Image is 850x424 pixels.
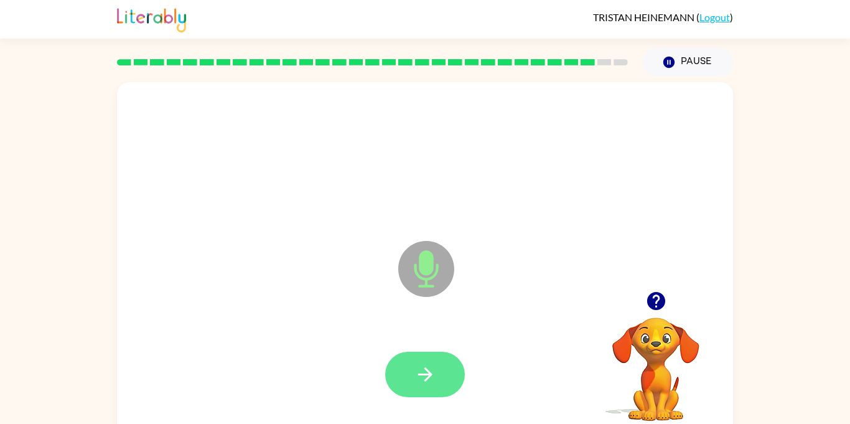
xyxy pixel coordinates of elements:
div: ( ) [593,11,733,23]
a: Logout [699,11,730,23]
span: TRISTAN HEINEMANN [593,11,696,23]
video: Your browser must support playing .mp4 files to use Literably. Please try using another browser. [594,298,718,423]
button: Pause [643,48,733,77]
img: Literably [117,5,186,32]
